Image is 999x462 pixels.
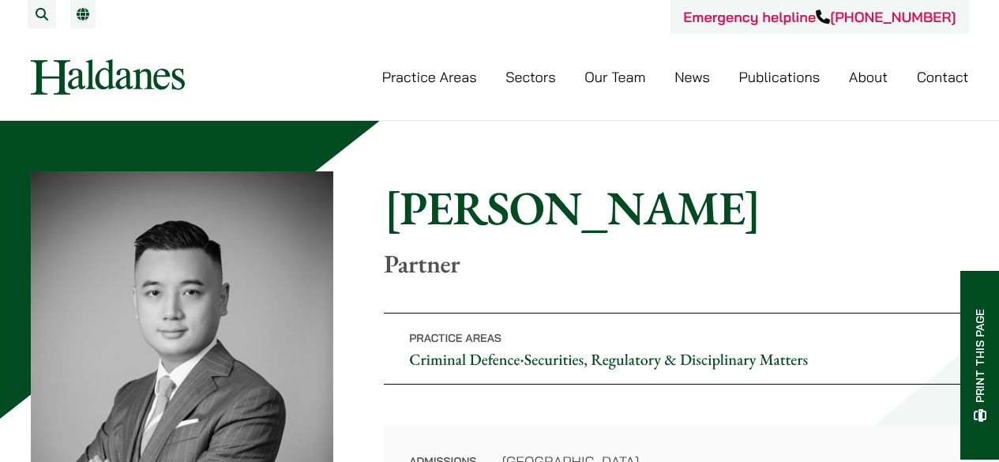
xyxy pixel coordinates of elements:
[917,68,969,86] a: Contact
[584,68,645,86] a: Our Team
[524,349,808,370] a: Securities, Regulatory & Disciplinary Matters
[382,68,477,86] a: Practice Areas
[31,59,185,95] img: Logo of Haldanes
[505,68,555,86] a: Sectors
[384,179,968,236] h1: [PERSON_NAME]
[409,349,520,370] a: Criminal Defence
[384,313,968,385] p: •
[77,8,89,21] a: EN
[384,249,968,279] p: Partner
[849,68,888,86] a: About
[683,8,956,26] a: Emergency helpline[PHONE_NUMBER]
[674,68,710,86] a: News
[409,331,501,345] span: Practice Areas
[739,68,821,86] a: Publications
